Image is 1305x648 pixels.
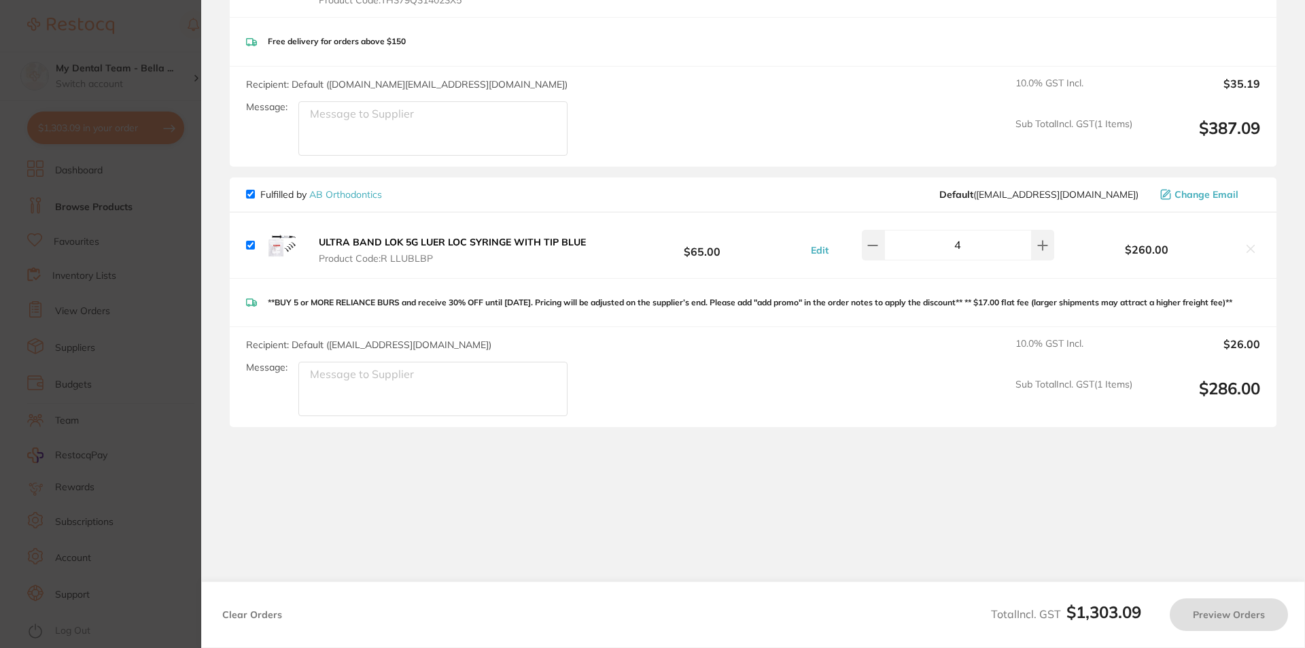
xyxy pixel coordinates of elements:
[807,244,833,256] button: Edit
[1170,598,1288,631] button: Preview Orders
[319,253,586,264] span: Product Code: R LLUBLBP
[1174,189,1238,200] span: Change Email
[246,101,288,113] label: Message:
[1058,243,1236,256] b: $260.00
[268,37,406,46] p: Free delivery for orders above $150
[309,188,382,201] a: AB Orthodontics
[260,189,382,200] p: Fulfilled by
[939,188,973,201] b: Default
[1143,78,1260,107] output: $35.19
[1143,338,1260,368] output: $26.00
[260,224,304,267] img: YjdtN2dxdA
[939,189,1138,200] span: tahlia@ortho.com.au
[218,598,286,631] button: Clear Orders
[268,298,1232,307] p: **BUY 5 or MORE RELIANCE BURS and receive 30% OFF until [DATE]. Pricing will be adjusted on the s...
[246,362,288,373] label: Message:
[1156,188,1260,201] button: Change Email
[319,236,586,248] b: ULTRA BAND LOK 5G LUER LOC SYRINGE WITH TIP BLUE
[246,78,568,90] span: Recipient: Default ( [DOMAIN_NAME][EMAIL_ADDRESS][DOMAIN_NAME] )
[1143,379,1260,416] output: $286.00
[1015,338,1132,368] span: 10.0 % GST Incl.
[1066,602,1141,622] b: $1,303.09
[991,607,1141,621] span: Total Incl. GST
[1015,78,1132,107] span: 10.0 % GST Incl.
[1143,118,1260,156] output: $387.09
[1015,379,1132,416] span: Sub Total Incl. GST ( 1 Items)
[1015,118,1132,156] span: Sub Total Incl. GST ( 1 Items)
[601,233,803,258] b: $65.00
[246,339,491,351] span: Recipient: Default ( [EMAIL_ADDRESS][DOMAIN_NAME] )
[315,236,590,265] button: ULTRA BAND LOK 5G LUER LOC SYRINGE WITH TIP BLUE Product Code:R LLUBLBP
